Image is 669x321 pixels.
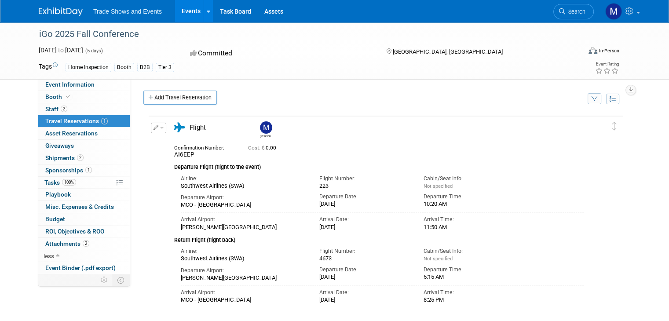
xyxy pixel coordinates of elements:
[424,296,514,303] div: 8:25 PM
[181,255,306,262] div: Southwest Airlines (SWA)
[181,289,306,296] div: Arrival Airport:
[424,266,514,274] div: Departure Time:
[187,46,372,61] div: Committed
[258,121,273,139] div: Michael Cardillo
[393,48,503,55] span: [GEOGRAPHIC_DATA], [GEOGRAPHIC_DATA]
[599,47,619,54] div: In-Person
[83,240,89,247] span: 2
[66,94,70,99] i: Booth reservation complete
[319,224,410,231] div: [DATE]
[143,91,217,105] a: Add Travel Reservation
[319,255,410,262] div: 4673
[45,154,84,161] span: Shipments
[174,151,194,158] span: AI6EEP
[424,216,514,223] div: Arrival Time:
[45,203,114,210] span: Misc. Expenses & Credits
[319,274,410,281] div: [DATE]
[38,79,130,91] a: Event Information
[38,140,130,152] a: Giveaways
[39,47,83,54] span: [DATE] [DATE]
[424,183,453,189] span: Not specified
[38,91,130,103] a: Booth
[174,231,584,244] div: Return Flight (flight back)
[424,193,514,201] div: Departure Time:
[84,48,103,54] span: (5 days)
[553,4,594,19] a: Search
[181,267,306,274] div: Departure Airport:
[565,8,585,15] span: Search
[45,240,89,247] span: Attachments
[174,142,235,151] div: Confirmation Number:
[137,63,153,72] div: B2B
[45,93,72,100] span: Booth
[45,130,98,137] span: Asset Reservations
[174,158,584,171] div: Departure Flight (flight to the event)
[156,63,174,72] div: Tier 3
[319,216,410,223] div: Arrival Date:
[61,106,67,112] span: 2
[181,216,306,223] div: Arrival Airport:
[45,167,92,174] span: Sponsorships
[39,7,83,16] img: ExhibitDay
[77,154,84,161] span: 2
[319,201,410,208] div: [DATE]
[612,122,617,130] i: Click and drag to move item
[39,62,58,72] td: Tags
[38,201,130,213] a: Misc. Expenses & Credits
[319,296,410,303] div: [DATE]
[114,63,134,72] div: Booth
[101,118,108,124] span: 1
[181,224,306,231] div: [PERSON_NAME][GEOGRAPHIC_DATA]
[319,193,410,201] div: Departure Date:
[534,46,619,59] div: Event Format
[592,96,598,102] i: Filter by Traveler
[38,103,130,115] a: Staff2
[38,177,130,189] a: Tasks100%
[38,262,130,274] a: Event Binder (.pdf export)
[38,189,130,201] a: Playbook
[45,215,65,223] span: Budget
[181,175,306,182] div: Airline:
[248,145,266,151] span: Cost: $
[319,248,410,255] div: Flight Number:
[66,63,111,72] div: Home Inspection
[44,252,54,259] span: less
[85,167,92,173] span: 1
[319,266,410,274] div: Departure Date:
[45,228,104,235] span: ROI, Objectives & ROO
[38,152,130,164] a: Shipments2
[57,47,65,54] span: to
[424,274,514,281] div: 5:15 AM
[424,248,514,255] div: Cabin/Seat Info:
[38,226,130,237] a: ROI, Objectives & ROO
[38,250,130,262] a: less
[424,175,514,182] div: Cabin/Seat Info:
[36,26,570,42] div: iGo 2025 Fall Conference
[45,117,108,124] span: Travel Reservations
[38,213,130,225] a: Budget
[45,106,67,113] span: Staff
[181,182,306,190] div: Southwest Airlines (SWA)
[181,248,306,255] div: Airline:
[45,264,116,271] span: Event Binder (.pdf export)
[112,274,130,286] td: Toggle Event Tabs
[38,115,130,127] a: Travel Reservations1
[248,145,280,151] span: 0.00
[38,238,130,250] a: Attachments2
[97,274,112,286] td: Personalize Event Tab Strip
[424,201,514,208] div: 10:20 AM
[181,274,306,281] div: [PERSON_NAME][GEOGRAPHIC_DATA]
[181,194,306,201] div: Departure Airport:
[589,47,597,54] img: Format-Inperson.png
[174,123,185,132] i: Flight
[181,296,306,303] div: MCO - [GEOGRAPHIC_DATA]
[38,128,130,139] a: Asset Reservations
[595,62,619,66] div: Event Rating
[260,134,271,139] div: Michael Cardillo
[424,224,514,231] div: 11:50 AM
[319,182,410,190] div: 223
[62,179,76,186] span: 100%
[260,121,272,134] img: Michael Cardillo
[424,289,514,296] div: Arrival Time:
[424,256,453,262] span: Not specified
